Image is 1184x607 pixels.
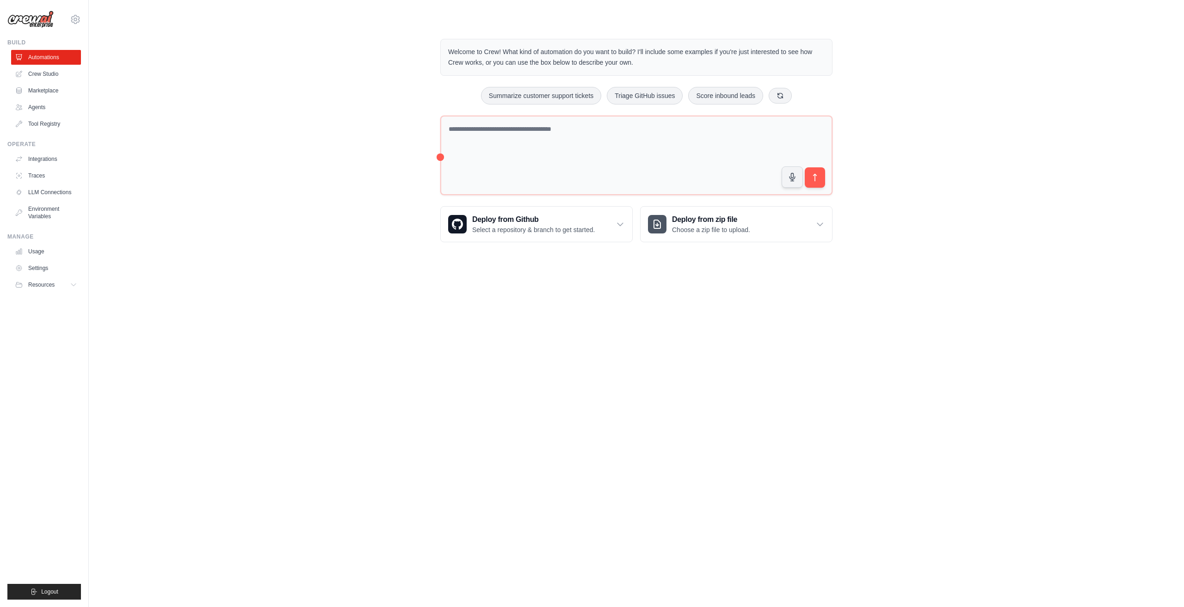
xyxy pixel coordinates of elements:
[41,588,58,595] span: Logout
[11,50,81,65] a: Automations
[7,584,81,600] button: Logout
[11,277,81,292] button: Resources
[11,152,81,166] a: Integrations
[7,233,81,240] div: Manage
[672,214,750,225] h3: Deploy from zip file
[448,47,825,68] p: Welcome to Crew! What kind of automation do you want to build? I'll include some examples if you'...
[472,214,595,225] h3: Deploy from Github
[607,87,683,104] button: Triage GitHub issues
[11,261,81,276] a: Settings
[11,202,81,224] a: Environment Variables
[11,100,81,115] a: Agents
[28,281,55,288] span: Resources
[11,244,81,259] a: Usage
[7,11,54,28] img: Logo
[472,225,595,234] p: Select a repository & branch to get started.
[11,185,81,200] a: LLM Connections
[11,67,81,81] a: Crew Studio
[688,87,763,104] button: Score inbound leads
[11,83,81,98] a: Marketplace
[7,39,81,46] div: Build
[481,87,601,104] button: Summarize customer support tickets
[11,116,81,131] a: Tool Registry
[672,225,750,234] p: Choose a zip file to upload.
[7,141,81,148] div: Operate
[11,168,81,183] a: Traces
